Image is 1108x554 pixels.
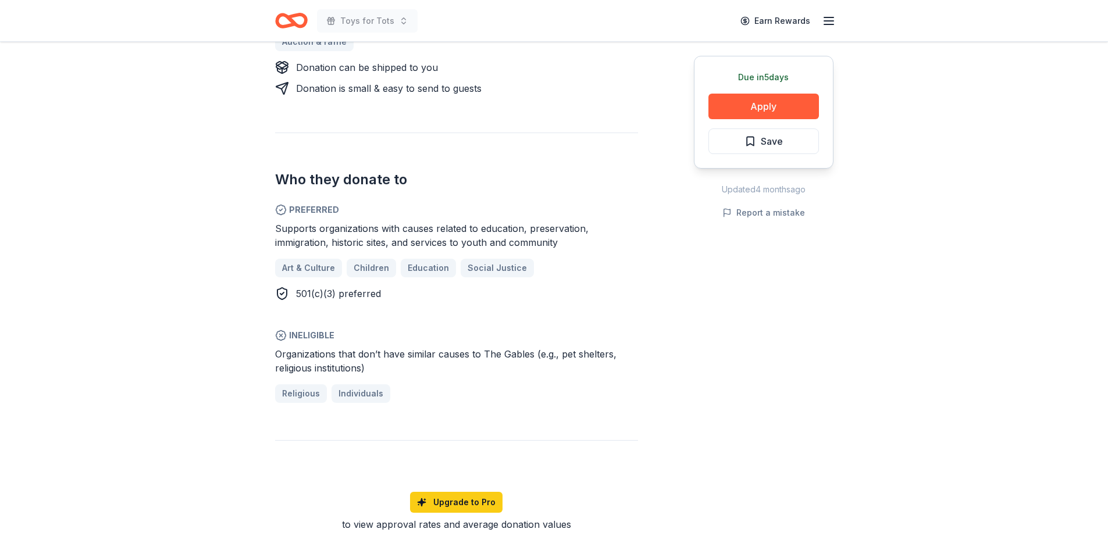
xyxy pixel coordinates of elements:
div: Donation is small & easy to send to guests [296,81,482,95]
span: Organizations that don’t have similar causes to The Gables (e.g., pet shelters, religious institu... [275,348,617,374]
span: Save [761,134,783,149]
a: Social Justice [461,259,534,277]
div: Due in 5 days [708,70,819,84]
a: Individuals [332,384,390,403]
span: 501(c)(3) preferred [296,288,381,299]
button: Report a mistake [722,206,805,220]
button: Save [708,128,819,154]
span: Children [354,261,389,275]
a: Children [347,259,396,277]
button: Toys for Tots [317,9,418,33]
div: Donation can be shipped to you [296,60,438,74]
div: to view approval rates and average donation values [275,517,638,531]
span: Religious [282,387,320,401]
span: Education [408,261,449,275]
span: Art & Culture [282,261,335,275]
a: Earn Rewards [733,10,817,31]
span: Preferred [275,203,638,217]
a: Art & Culture [275,259,342,277]
a: Education [401,259,456,277]
span: Ineligible [275,328,638,342]
span: Supports organizations with causes related to education, preservation, immigration, historic site... [275,223,589,248]
span: Social Justice [468,261,527,275]
a: Auction & raffle [275,33,354,51]
span: Individuals [339,387,383,401]
div: Updated 4 months ago [694,183,833,196]
a: Religious [275,384,327,403]
button: Apply [708,94,819,119]
a: Home [275,7,308,34]
a: Upgrade to Pro [410,492,503,513]
h2: Who they donate to [275,170,638,189]
span: Toys for Tots [340,14,394,28]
